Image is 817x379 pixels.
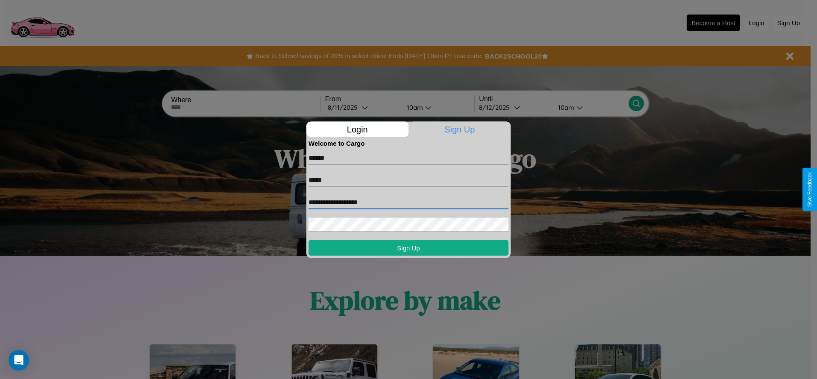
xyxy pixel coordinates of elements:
[9,350,29,370] div: Open Intercom Messenger
[309,240,508,256] button: Sign Up
[309,139,508,147] h4: Welcome to Cargo
[807,172,813,207] div: Give Feedback
[409,121,511,137] p: Sign Up
[306,121,408,137] p: Login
